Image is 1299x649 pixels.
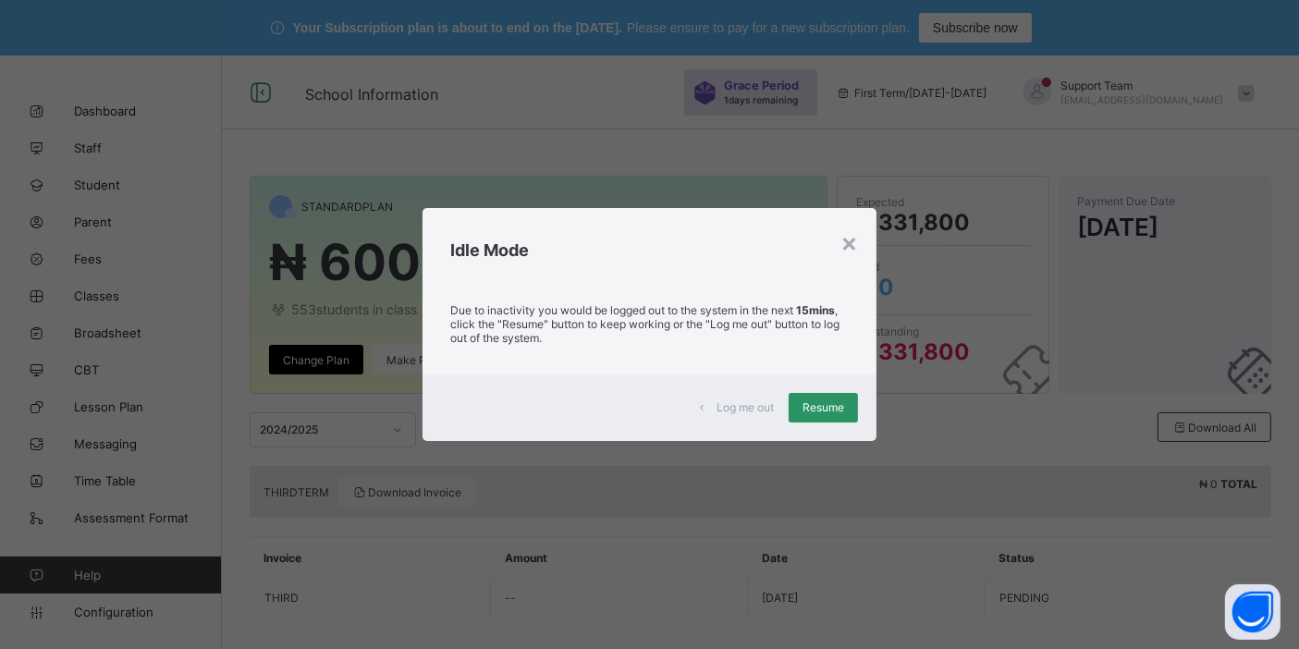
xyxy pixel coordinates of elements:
strong: 15mins [796,303,835,317]
h2: Idle Mode [450,240,850,260]
p: Due to inactivity you would be logged out to the system in the next , click the "Resume" button t... [450,303,850,345]
div: × [840,227,858,258]
span: Log me out [717,400,774,414]
button: Open asap [1225,584,1281,640]
span: Resume [803,400,844,414]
